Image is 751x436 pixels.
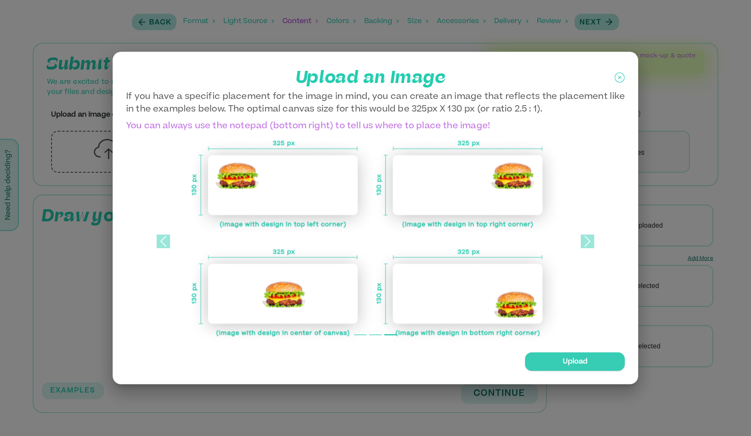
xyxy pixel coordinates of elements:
[126,65,615,91] p: Upload an Image
[384,330,397,340] button: Slide 3
[525,353,625,371] div: Upload
[188,137,563,346] img: img1
[126,120,625,132] p: You can always use the notepad (bottom right) to tell us where to place the image!
[369,330,382,340] button: Slide 2
[709,396,751,436] iframe: Chat Widget
[126,91,625,116] p: If you have a specific placement for the image in mind, you can create an image that reflects the...
[354,330,367,340] button: Slide 1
